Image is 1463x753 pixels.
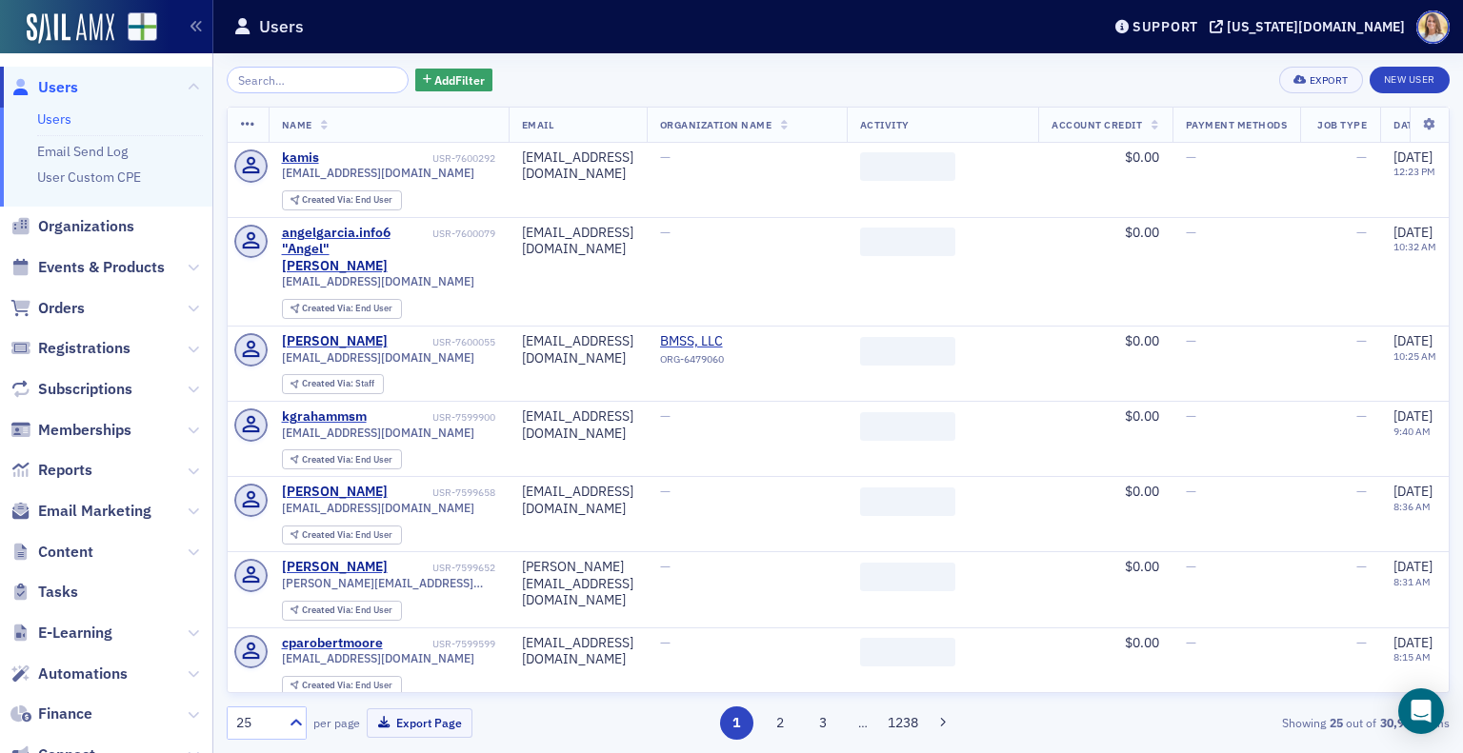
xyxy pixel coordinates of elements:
div: [PERSON_NAME] [282,333,388,350]
span: [DATE] [1393,558,1433,575]
div: [EMAIL_ADDRESS][DOMAIN_NAME] [522,635,633,668]
time: 12:23 PM [1393,165,1435,178]
span: Email Marketing [38,501,151,522]
span: — [1356,149,1367,166]
span: — [660,407,671,425]
a: Users [37,110,71,128]
span: Organizations [38,216,134,237]
span: [DATE] [1393,407,1433,425]
span: — [660,634,671,651]
a: BMSS, LLC [660,333,833,350]
a: Memberships [10,420,131,441]
span: … [850,714,876,731]
a: SailAMX [27,13,114,44]
span: $0.00 [1125,483,1159,500]
span: — [1186,634,1196,651]
strong: 25 [1326,714,1346,731]
a: Subscriptions [10,379,132,400]
a: Finance [10,703,92,724]
a: Automations [10,664,128,684]
img: SailAMX [128,12,157,42]
time: 10:32 AM [1393,240,1436,253]
time: 9:40 AM [1393,425,1431,438]
div: End User [302,605,392,616]
div: USR-7599900 [370,411,495,424]
a: angelgarcia.info6 "Angel" [PERSON_NAME] [282,225,430,275]
a: Organizations [10,216,134,237]
label: per page [313,714,360,731]
a: Reports [10,460,92,481]
span: Tasks [38,582,78,603]
span: $0.00 [1125,332,1159,349]
span: — [1356,332,1367,349]
span: Users [38,77,78,98]
div: 25 [236,713,278,733]
span: — [1186,483,1196,500]
span: ‌ [860,152,955,181]
div: ORG-6479060 [660,353,833,372]
span: Job Type [1317,118,1367,131]
a: kamis [282,149,319,167]
span: Registrations [38,338,130,359]
div: End User [302,304,392,314]
a: Events & Products [10,257,165,278]
span: Payment Methods [1186,118,1288,131]
div: Export [1310,75,1349,86]
strong: 30,942 [1376,714,1420,731]
span: [DATE] [1393,483,1433,500]
a: Registrations [10,338,130,359]
a: Content [10,542,93,563]
a: Orders [10,298,85,319]
div: USR-7600292 [322,152,495,165]
button: [US_STATE][DOMAIN_NAME] [1210,20,1412,33]
div: cparobertmoore [282,635,383,652]
span: [EMAIL_ADDRESS][DOMAIN_NAME] [282,426,474,440]
time: 8:36 AM [1393,500,1431,513]
span: Reports [38,460,92,481]
span: — [1356,407,1367,425]
div: Created Via: End User [282,525,402,545]
a: [PERSON_NAME] [282,484,388,501]
span: [EMAIL_ADDRESS][DOMAIN_NAME] [282,274,474,288]
a: New User [1370,67,1450,93]
div: Showing out of items [1055,714,1450,731]
span: Automations [38,664,128,684]
span: — [660,483,671,500]
span: — [1356,224,1367,241]
time: 8:31 AM [1393,575,1431,588]
span: [EMAIL_ADDRESS][DOMAIN_NAME] [282,350,474,365]
div: Staff [302,379,374,389]
span: Account Credit [1052,118,1142,131]
span: Organization Name [660,118,772,131]
span: $0.00 [1125,407,1159,425]
span: $0.00 [1125,634,1159,651]
a: E-Learning [10,623,112,644]
div: Open Intercom Messenger [1398,688,1444,734]
span: — [1356,483,1367,500]
div: USR-7600055 [391,336,495,348]
button: 3 [807,706,840,740]
span: ‌ [860,563,955,591]
span: Name [282,118,312,131]
div: [EMAIL_ADDRESS][DOMAIN_NAME] [522,484,633,517]
span: E-Learning [38,623,112,644]
span: Profile [1416,10,1450,44]
span: ‌ [860,638,955,666]
span: Orders [38,298,85,319]
span: Activity [860,118,910,131]
a: kgrahammsm [282,408,367,426]
a: Users [10,77,78,98]
span: Created Via : [302,528,355,541]
span: — [1186,149,1196,166]
div: Created Via: Staff [282,374,384,394]
div: [EMAIL_ADDRESS][DOMAIN_NAME] [522,333,633,367]
div: End User [302,530,392,541]
div: USR-7599652 [391,562,495,574]
a: Email Marketing [10,501,151,522]
span: Created Via : [302,193,355,206]
span: [EMAIL_ADDRESS][DOMAIN_NAME] [282,651,474,665]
